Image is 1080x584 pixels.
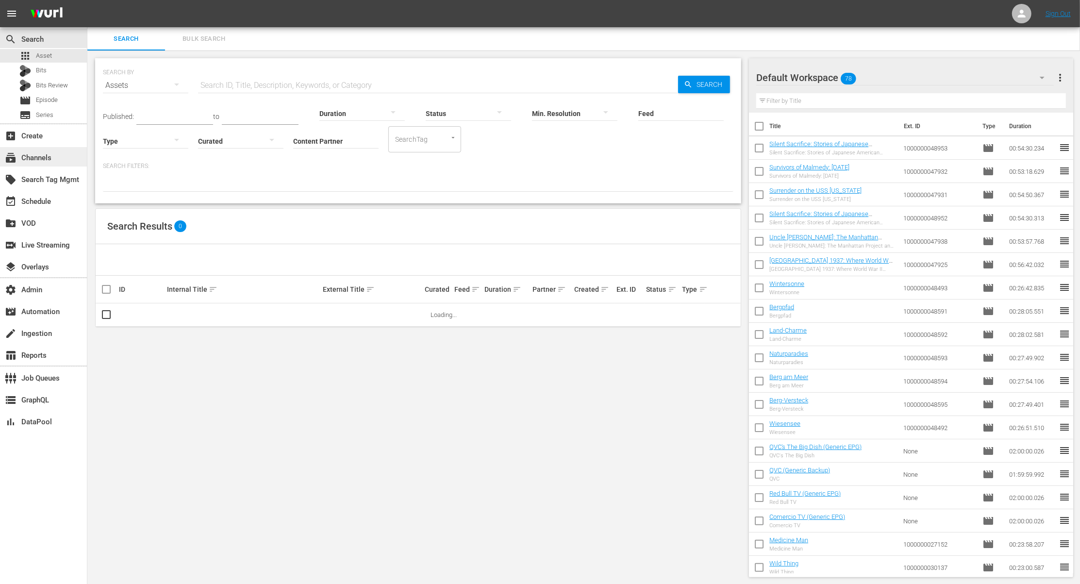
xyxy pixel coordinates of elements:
[5,372,17,384] span: Job Queues
[107,220,172,232] span: Search Results
[769,243,895,249] div: Uncle [PERSON_NAME]: The Manhattan Project and Beyond
[5,261,17,273] span: Overlays
[982,422,994,434] span: Episode
[982,142,994,154] span: Episode
[93,33,159,45] span: Search
[769,513,845,520] a: Comercio TV (Generic EPG)
[1059,142,1070,153] span: reorder
[471,285,480,294] span: sort
[898,113,977,140] th: Ext. ID
[982,562,994,573] span: Episode
[1059,328,1070,340] span: reorder
[769,257,894,271] a: [GEOGRAPHIC_DATA] 1937: Where World War II Began
[769,350,808,357] a: Naturparadies
[1005,509,1059,533] td: 02:00:00.026
[19,109,31,121] span: Series
[454,284,482,295] div: Feed
[19,95,31,106] span: Episode
[982,538,994,550] span: Episode
[616,285,644,293] div: Ext. ID
[1059,421,1070,433] span: reorder
[899,369,979,393] td: 1000000048594
[693,76,730,93] span: Search
[769,546,808,552] div: Medicine Man
[513,285,521,294] span: sort
[769,536,808,544] a: Medicine Man
[1054,72,1066,83] span: more_vert
[769,150,895,156] div: Silent Sacrifice: Stories of Japanese American Incarceration - Part 2
[982,305,994,317] span: Episode
[1059,538,1070,550] span: reorder
[1005,416,1059,439] td: 00:26:51.510
[982,166,994,177] span: Episode
[769,383,808,389] div: Berg am Meer
[449,133,458,142] button: Open
[1054,66,1066,89] button: more_vert
[484,284,530,295] div: Duration
[899,486,979,509] td: None
[699,285,708,294] span: sort
[5,394,17,406] span: GraphQL
[769,313,794,319] div: Bergpfad
[1059,375,1070,386] span: reorder
[769,560,798,567] a: Wild Thing
[756,64,1054,91] div: Default Workspace
[600,285,609,294] span: sort
[167,284,320,295] div: Internal Title
[899,416,979,439] td: 1000000048492
[769,476,830,482] div: QVC
[1005,276,1059,300] td: 00:26:42.835
[19,80,31,91] div: Bits Review
[36,66,47,75] span: Bits
[899,533,979,556] td: 1000000027152
[899,276,979,300] td: 1000000048493
[366,285,375,294] span: sort
[899,160,979,183] td: 1000000047932
[5,328,17,339] span: Ingestion
[36,81,68,90] span: Bits Review
[982,212,994,224] span: Episode
[769,280,804,287] a: Wintersonne
[899,393,979,416] td: 1000000048595
[769,303,794,311] a: Bergpfad
[1005,183,1059,206] td: 00:54:50.367
[5,174,17,185] span: Search Tag Mgmt
[977,113,1003,140] th: Type
[5,196,17,207] span: Schedule
[532,284,571,295] div: Partner
[899,253,979,276] td: 1000000047925
[323,284,422,295] div: External Title
[769,359,808,366] div: Naturparadies
[36,51,52,61] span: Asset
[769,289,804,296] div: Wintersonne
[1005,300,1059,323] td: 00:28:05.551
[574,284,613,295] div: Created
[1005,206,1059,230] td: 00:54:30.313
[119,285,164,293] div: ID
[769,234,882,248] a: Uncle [PERSON_NAME]: The Manhattan Project and Beyond
[1059,212,1070,223] span: reorder
[1005,533,1059,556] td: 00:23:58.207
[1059,468,1070,480] span: reorder
[647,284,680,295] div: Status
[841,68,856,89] span: 78
[769,569,798,575] div: Wild Thing
[982,189,994,200] span: Episode
[769,490,841,497] a: Red Bull TV (Generic EPG)
[899,509,979,533] td: None
[1005,393,1059,416] td: 00:27:49.401
[1005,136,1059,160] td: 00:54:30.234
[899,230,979,253] td: 1000000047938
[769,429,800,435] div: Wiesensee
[23,2,70,25] img: ans4CAIJ8jUAAAAAAAAAAAAAAAAAAAAAAAAgQb4GAAAAAAAAAAAAAAAAAAAAAAAAJMjXAAAAAAAAAAAAAAAAAAAAAAAAgAT5G...
[982,282,994,294] span: Episode
[769,420,800,427] a: Wiesensee
[982,399,994,410] span: Episode
[1059,305,1070,317] span: reorder
[1005,160,1059,183] td: 00:53:18.629
[1059,351,1070,363] span: reorder
[769,173,849,179] div: Survivors of Malmedy: [DATE]
[769,522,845,529] div: Comercio TV
[982,375,994,387] span: Episode
[769,336,807,342] div: Land-Charme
